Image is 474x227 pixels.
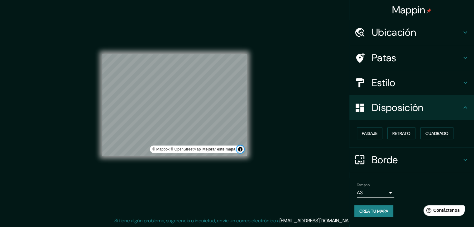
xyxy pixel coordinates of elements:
[152,147,170,151] font: © Mapbox
[357,127,382,139] button: Paisaje
[357,188,394,198] div: A3
[170,147,201,151] font: © OpenStreetMap
[372,26,416,39] font: Ubicación
[349,70,474,95] div: Estilo
[280,217,357,224] a: [EMAIL_ADDRESS][DOMAIN_NAME]
[170,147,201,151] a: Mapa de OpenStreet
[354,205,393,217] button: Crea tu mapa
[372,153,398,166] font: Borde
[392,3,425,16] font: Mappin
[152,147,170,151] a: Mapbox
[372,101,423,114] font: Disposición
[349,45,474,70] div: Patas
[237,146,244,153] button: Activar o desactivar atribución
[359,208,388,214] font: Crea tu mapa
[357,183,370,188] font: Tamaño
[426,8,431,13] img: pin-icon.png
[203,147,235,151] a: Comentarios sobre el mapa
[102,54,247,156] canvas: Mapa
[392,131,410,136] font: Retrato
[349,147,474,172] div: Borde
[387,127,415,139] button: Retrato
[114,217,280,224] font: Si tiene algún problema, sugerencia o inquietud, envíe un correo electrónico a
[203,147,235,151] font: Mejorar este mapa
[372,51,396,64] font: Patas
[419,203,467,220] iframe: Lanzador de widgets de ayuda
[372,76,395,89] font: Estilo
[357,189,363,196] font: A3
[349,95,474,120] div: Disposición
[349,20,474,45] div: Ubicación
[362,131,377,136] font: Paisaje
[425,131,448,136] font: Cuadrado
[420,127,453,139] button: Cuadrado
